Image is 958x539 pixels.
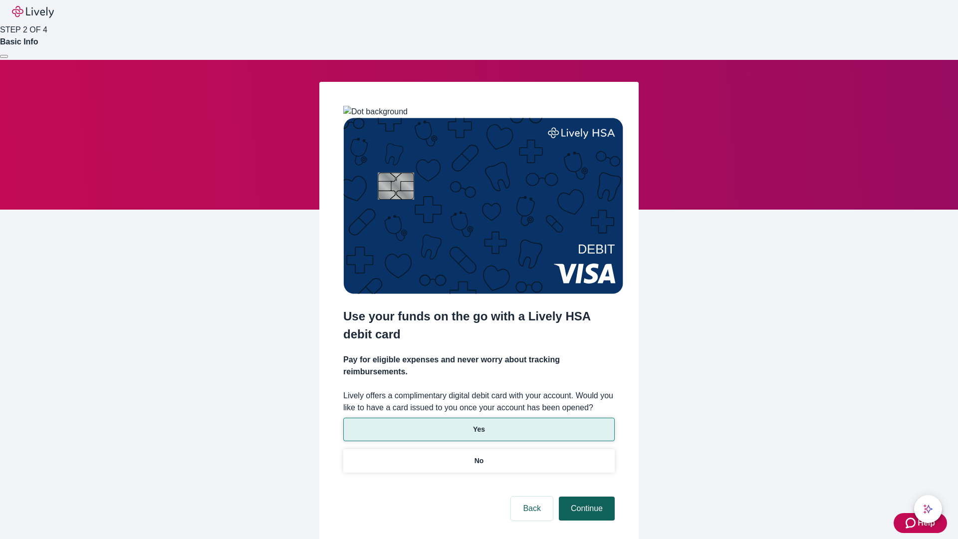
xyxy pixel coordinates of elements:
label: Lively offers a complimentary digital debit card with your account. Would you like to have a card... [343,390,615,414]
button: No [343,449,615,473]
h2: Use your funds on the go with a Lively HSA debit card [343,307,615,343]
p: Yes [473,424,485,435]
img: Lively [12,6,54,18]
h4: Pay for eligible expenses and never worry about tracking reimbursements. [343,354,615,378]
button: chat [914,495,942,523]
button: Continue [559,497,615,521]
p: No [475,456,484,466]
button: Back [511,497,553,521]
svg: Lively AI Assistant [923,504,933,514]
span: Help [918,517,935,529]
svg: Zendesk support icon [906,517,918,529]
button: Zendesk support iconHelp [894,513,947,533]
img: Debit card [343,118,623,294]
button: Yes [343,418,615,441]
img: Dot background [343,106,408,118]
